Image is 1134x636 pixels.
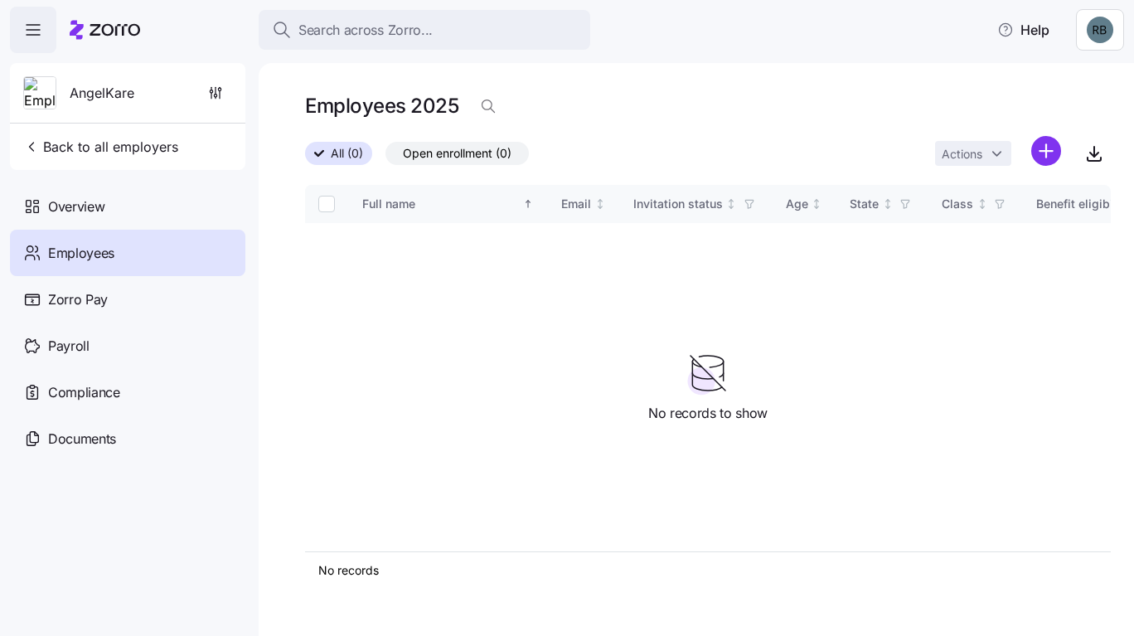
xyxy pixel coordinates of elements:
a: Employees [10,230,245,276]
div: State [850,195,879,213]
div: No records [318,562,1098,579]
button: Actions [935,141,1011,166]
div: Invitation status [633,195,723,213]
div: Class [942,195,973,213]
div: Email [561,195,591,213]
div: Not sorted [976,198,988,210]
button: Help [984,13,1063,46]
img: Employer logo [24,77,56,110]
span: Open enrollment (0) [403,143,511,164]
a: Payroll [10,323,245,369]
div: Not sorted [594,198,606,210]
svg: add icon [1031,136,1061,166]
div: Sorted ascending [522,198,534,210]
th: Full nameSorted ascending [349,185,548,223]
div: Full name [362,195,520,213]
input: Select all records [318,196,335,212]
span: Documents [48,429,116,449]
span: All (0) [331,143,363,164]
a: Zorro Pay [10,276,245,323]
span: Help [997,20,1049,40]
h1: Employees 2025 [305,93,458,119]
span: Back to all employers [23,137,178,157]
span: Employees [48,243,114,264]
a: Overview [10,183,245,230]
span: Payroll [48,336,90,357]
span: Search across Zorro... [298,20,433,41]
span: No records to show [648,403,768,424]
a: Documents [10,415,245,462]
span: Compliance [48,382,120,403]
th: EmailNot sorted [548,185,620,223]
span: Actions [942,148,982,160]
span: Zorro Pay [48,289,108,310]
span: Overview [48,197,104,217]
img: 8da47c3e8e5487d59c80835d76c1881e [1087,17,1113,43]
th: AgeNot sorted [773,185,837,223]
div: Not sorted [811,198,822,210]
th: StateNot sorted [836,185,928,223]
a: Compliance [10,369,245,415]
button: Back to all employers [17,130,185,163]
div: Age [786,195,808,213]
button: Search across Zorro... [259,10,590,50]
div: Not sorted [882,198,894,210]
div: Not sorted [725,198,737,210]
span: AngelKare [70,83,134,104]
th: ClassNot sorted [928,185,1023,223]
th: Invitation statusNot sorted [620,185,773,223]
